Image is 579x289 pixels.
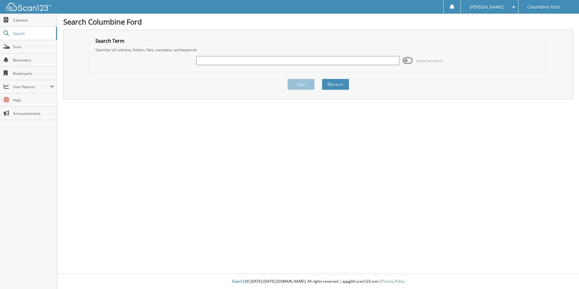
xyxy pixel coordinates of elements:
[287,79,315,90] button: Clear
[57,274,579,289] div: © [DATE]-[DATE] [DOMAIN_NAME]. All rights reserved | appg04-scan123-com |
[232,279,246,284] span: Scan123
[13,31,53,36] span: Search
[382,279,405,284] a: Privacy Policy
[13,84,50,89] span: User Reports
[13,44,54,49] span: Scan
[13,111,54,116] span: Announcements
[6,3,51,11] img: scan123-logo-white.svg
[13,18,54,23] span: Cabinets
[416,58,443,63] span: Advanced Search
[13,58,54,63] span: Reminders
[549,260,579,289] iframe: Chat Widget
[527,5,560,9] span: Columbine Ford
[13,71,54,76] span: Bookmarks
[13,98,54,103] span: Help
[92,47,544,52] div: Searches all cabinets, folders, files, metadata, and keywords
[322,79,349,90] button: Search
[63,17,573,27] h1: Search Columbine Ford
[470,5,504,9] span: [PERSON_NAME]
[92,38,127,44] legend: Search Term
